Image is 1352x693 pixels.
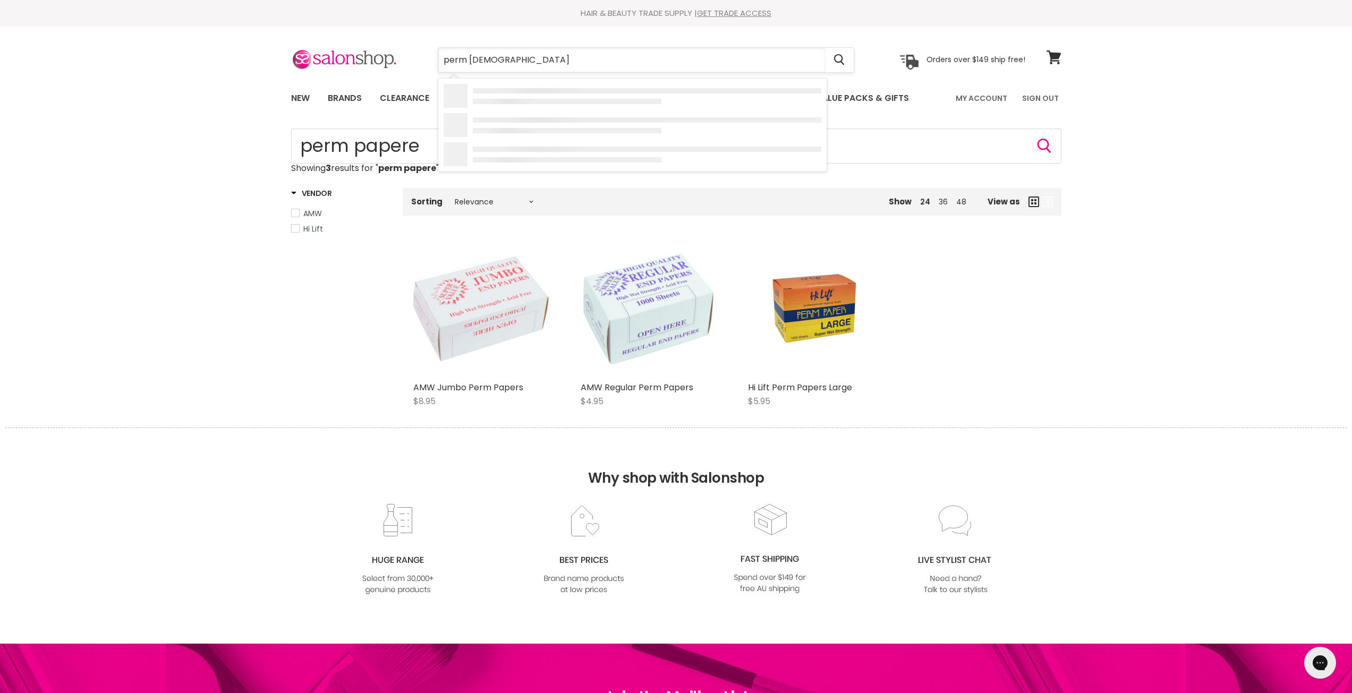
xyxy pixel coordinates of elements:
img: AMW Jumbo Perm Papers [413,256,549,361]
span: Show [889,196,912,207]
img: chat_c0a1c8f7-3133-4fc6-855f-7264552747f6.jpg [913,503,999,596]
label: Sorting [411,197,443,206]
p: Orders over $149 ship free! [926,55,1025,64]
img: fast.jpg [727,502,813,595]
img: range2_8cf790d4-220e-469f-917d-a18fed3854b6.jpg [355,503,441,596]
p: Showing results for " " [291,164,1061,173]
input: Search [438,48,826,72]
div: HAIR & BEAUTY TRADE SUPPLY | [278,8,1075,19]
h3: Vendor [291,188,332,199]
button: Search [1036,138,1053,155]
a: New [283,87,318,109]
img: AMW Regular Perm Papers [581,252,716,365]
a: Hi Lift Perm Papers Large [748,241,883,377]
a: GET TRADE ACCESS [697,7,771,19]
a: AMW Regular Perm Papers [581,381,693,393]
span: $5.95 [748,395,770,407]
a: Value Packs & Gifts [808,87,917,109]
a: AMW Regular Perm Papers [581,241,716,377]
img: prices.jpg [541,503,627,596]
ul: Main menu [283,83,933,114]
a: AMW Jumbo Perm Papers [413,241,549,377]
strong: 3 [326,162,331,174]
a: AMW Jumbo Perm Papers [413,381,523,393]
span: View as [988,197,1020,206]
input: Search [291,129,1061,164]
strong: perm papere [378,162,436,174]
a: My Account [949,87,1014,109]
nav: Main [278,83,1075,114]
button: Search [826,48,854,72]
iframe: Gorgias live chat messenger [1299,643,1341,682]
span: AMW [303,208,322,219]
a: Hi Lift Perm Papers Large [748,381,852,393]
form: Product [291,129,1061,164]
a: Brands [320,87,370,109]
a: 48 [956,196,966,207]
span: Hi Lift [303,224,323,234]
img: Hi Lift Perm Papers Large [770,241,861,377]
a: 24 [920,196,930,207]
h2: Why shop with Salonshop [5,427,1347,502]
a: 36 [939,196,948,207]
span: $4.95 [581,395,603,407]
a: Clearance [372,87,437,109]
span: $8.95 [413,395,436,407]
a: AMW [291,208,389,219]
form: Product [438,47,854,73]
a: Sign Out [1016,87,1065,109]
a: Hi Lift [291,223,389,235]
